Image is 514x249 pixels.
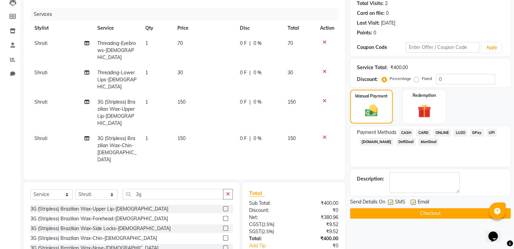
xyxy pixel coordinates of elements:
span: 150 [288,99,296,105]
span: 70 [177,40,183,46]
span: Shruti [34,135,47,141]
span: MariDeal [418,138,439,146]
span: 2.5% [263,229,273,234]
span: CGST [249,221,262,227]
span: 0 % [253,135,262,142]
span: CASH [399,129,414,137]
span: Total [249,190,265,197]
th: Total [284,21,316,36]
span: DefiDeal [396,138,416,146]
span: Shruti [34,99,47,105]
img: _cash.svg [361,103,382,118]
span: | [249,99,251,106]
span: 30 [288,70,293,76]
th: Qty [141,21,173,36]
span: 0 F [240,69,247,76]
div: ( ) [244,221,294,228]
span: GPay [470,129,484,137]
span: | [249,69,251,76]
span: | [249,40,251,47]
span: [DOMAIN_NAME] [360,138,394,146]
span: SGST [249,228,261,234]
label: Manual Payment [355,93,388,99]
span: 1 [145,70,148,76]
div: ( ) [244,228,294,235]
div: Description: [357,175,384,183]
span: 150 [177,99,186,105]
div: ₹9.52 [294,221,343,228]
th: Action [316,21,338,36]
div: ₹380.96 [294,214,343,221]
div: 0 [386,10,389,17]
span: LUZO [454,129,467,137]
label: Redemption [413,92,436,99]
span: 1 [145,99,148,105]
input: Enter Offer / Coupon Code [406,42,480,53]
label: Fixed [422,76,432,82]
th: Price [173,21,236,36]
span: 0 % [253,40,262,47]
div: ₹0 [294,207,343,214]
button: Checkout [350,208,511,219]
div: 3G (Stripless) Brazilian Wax-Chin-[DEMOGRAPHIC_DATA] [30,235,157,242]
div: Discount: [244,207,294,214]
span: Threading-Lower Lips-[DEMOGRAPHIC_DATA] [97,70,137,90]
div: Card on file: [357,10,385,17]
span: Payment Methods [357,129,396,136]
div: Points: [357,29,372,36]
div: Net: [244,214,294,221]
span: Send Details On [350,198,385,207]
span: 3G (Stripless) Brazilian Wax-Upper Lip-[DEMOGRAPHIC_DATA] [97,99,135,126]
span: Email [418,198,429,207]
th: Stylist [30,21,93,36]
span: 70 [288,40,293,46]
span: | [249,135,251,142]
span: UPI [487,129,497,137]
div: Sub Total: [244,200,294,207]
div: 3G (Stripless) Brazilian Wax-Upper Lip-[DEMOGRAPHIC_DATA] [30,205,168,213]
div: ₹9.52 [294,228,343,235]
span: Shruti [34,70,47,76]
label: Percentage [390,76,411,82]
span: SMS [395,198,405,207]
div: Discount: [357,76,378,83]
span: 0 F [240,40,247,47]
iframe: chat widget [486,222,507,242]
div: [DATE] [381,20,395,27]
span: ONLINE [433,129,451,137]
span: CARD [416,129,431,137]
img: _gift.svg [413,103,435,119]
span: 2.5% [263,222,273,227]
input: Search or Scan [123,189,223,199]
span: Threading-Eyebrows-[DEMOGRAPHIC_DATA] [97,40,136,60]
span: 30 [177,70,183,76]
div: 3G (Stripless) Brazilian Wax-Forehead-[DEMOGRAPHIC_DATA] [30,215,168,222]
div: ₹400.00 [294,200,343,207]
span: 1 [145,135,148,141]
span: 0 % [253,69,262,76]
div: ₹400.00 [390,64,408,71]
div: Last Visit: [357,20,380,27]
div: 3G (Stripless) Brazilian Wax-Side Locks-[DEMOGRAPHIC_DATA] [30,225,171,232]
span: 0 % [253,99,262,106]
span: 3G (Stripless) Brazilian Wax-Chin-[DEMOGRAPHIC_DATA] [97,135,137,163]
span: Shruti [34,40,47,46]
button: Apply [482,43,501,53]
div: Service Total: [357,64,388,71]
span: 1 [145,40,148,46]
div: Total: [244,235,294,242]
span: 150 [177,135,186,141]
div: 0 [373,29,376,36]
span: 150 [288,135,296,141]
div: ₹400.00 [294,235,343,242]
span: 0 F [240,135,247,142]
div: Coupon Code [357,44,406,51]
th: Service [93,21,141,36]
div: Services [31,8,343,21]
span: 0 F [240,99,247,106]
th: Disc [236,21,284,36]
